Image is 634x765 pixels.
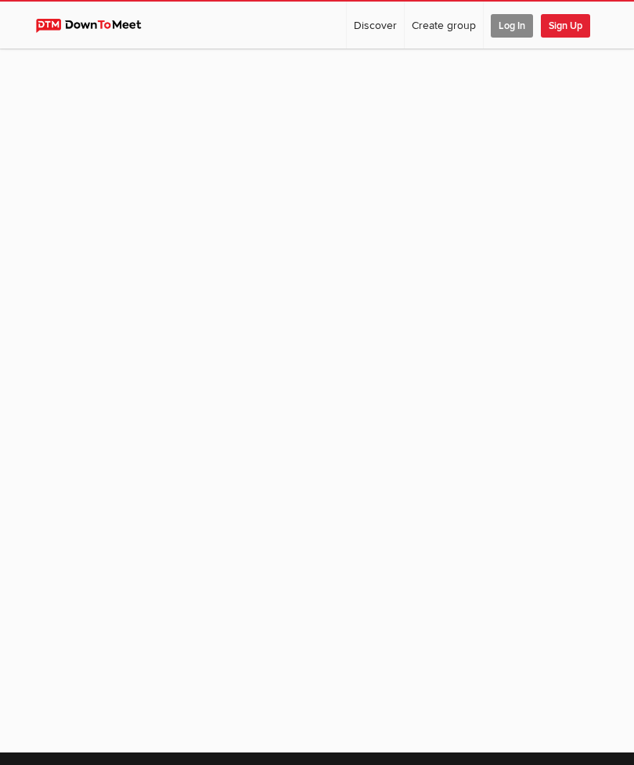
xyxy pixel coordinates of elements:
a: Create group [405,2,483,49]
span: Log In [491,14,533,38]
a: Sign Up [541,2,597,49]
a: Log In [484,2,540,49]
a: Discover [347,2,404,49]
img: DownToMeet [36,19,156,33]
span: Sign Up [541,14,590,38]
